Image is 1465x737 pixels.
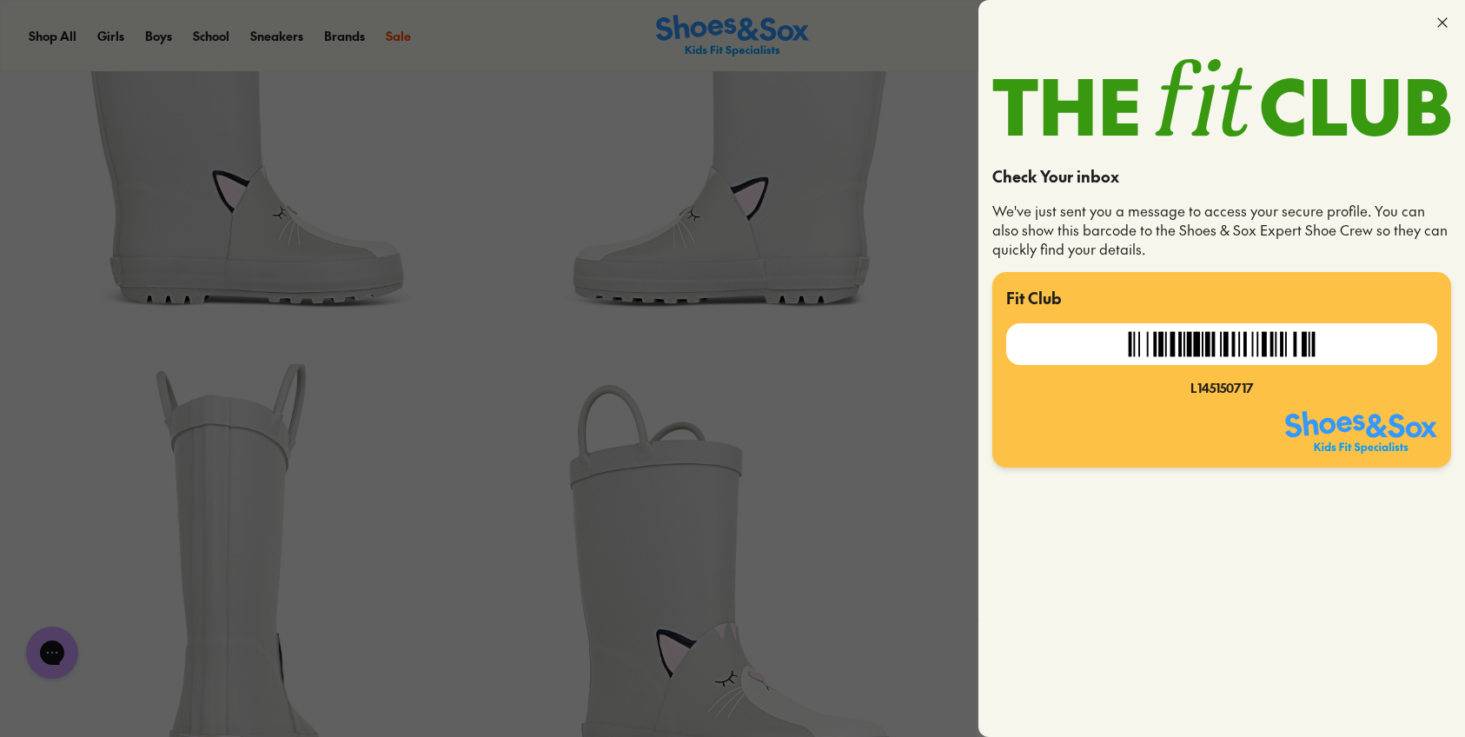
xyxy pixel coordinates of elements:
[1285,411,1437,453] img: SNS_Logo_Responsive.svg
[992,202,1451,259] p: We've just sent you a message to access your secure profile. You can also show this barcode to th...
[1006,379,1437,397] div: L145150717
[992,59,1451,136] img: TheFitClub_Landscape_2a1d24fe-98f1-4588-97ac-f3657bedce49.svg
[992,164,1451,188] p: Check Your inbox
[9,6,61,58] button: Open gorgias live chat
[1120,323,1323,365] img: +TdsF+AAAABklEQVQDAFaQKOBYQM8yAAAAAElFTkSuQmCC
[1006,286,1437,309] p: Fit Club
